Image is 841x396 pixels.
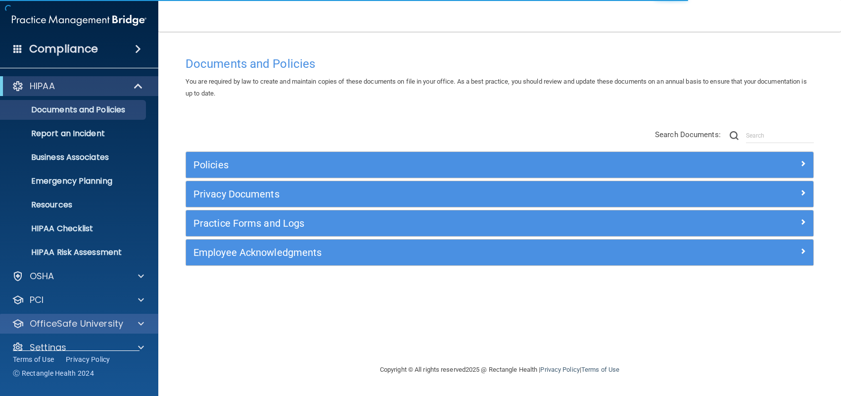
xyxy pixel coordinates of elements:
a: OSHA [12,270,144,282]
p: OfficeSafe University [30,318,123,330]
a: Terms of Use [581,366,619,373]
h4: Documents and Policies [186,57,814,70]
img: ic-search.3b580494.png [730,131,739,140]
a: Privacy Policy [66,354,110,364]
p: Report an Incident [6,129,141,139]
p: OSHA [30,270,54,282]
p: Documents and Policies [6,105,141,115]
input: Search [746,128,814,143]
h5: Practice Forms and Logs [193,218,649,229]
a: Terms of Use [13,354,54,364]
p: HIPAA Checklist [6,224,141,234]
img: PMB logo [12,10,146,30]
a: Policies [193,157,806,173]
span: You are required by law to create and maintain copies of these documents on file in your office. ... [186,78,807,97]
h5: Employee Acknowledgments [193,247,649,258]
p: PCI [30,294,44,306]
div: Copyright © All rights reserved 2025 @ Rectangle Health | | [319,354,680,386]
a: Practice Forms and Logs [193,215,806,231]
p: HIPAA [30,80,55,92]
a: HIPAA [12,80,143,92]
a: PCI [12,294,144,306]
h5: Privacy Documents [193,189,649,199]
a: Privacy Documents [193,186,806,202]
span: Search Documents: [655,130,721,139]
span: Ⓒ Rectangle Health 2024 [13,368,94,378]
p: Emergency Planning [6,176,141,186]
p: Business Associates [6,152,141,162]
p: HIPAA Risk Assessment [6,247,141,257]
p: Resources [6,200,141,210]
h4: Compliance [29,42,98,56]
a: Employee Acknowledgments [193,245,806,260]
h5: Policies [193,159,649,170]
a: Settings [12,342,144,353]
a: OfficeSafe University [12,318,144,330]
a: Privacy Policy [540,366,579,373]
p: Settings [30,342,66,353]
